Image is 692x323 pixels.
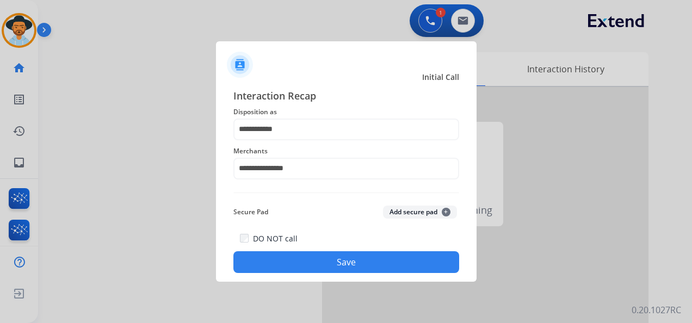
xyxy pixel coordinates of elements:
span: + [442,208,450,216]
span: Initial Call [422,72,459,83]
p: 0.20.1027RC [632,303,681,316]
span: Disposition as [233,105,459,119]
label: DO NOT call [253,233,298,244]
button: Add secure pad+ [383,206,457,219]
span: Secure Pad [233,206,268,219]
img: contactIcon [227,52,253,78]
button: Save [233,251,459,273]
span: Merchants [233,145,459,158]
span: Interaction Recap [233,88,459,105]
